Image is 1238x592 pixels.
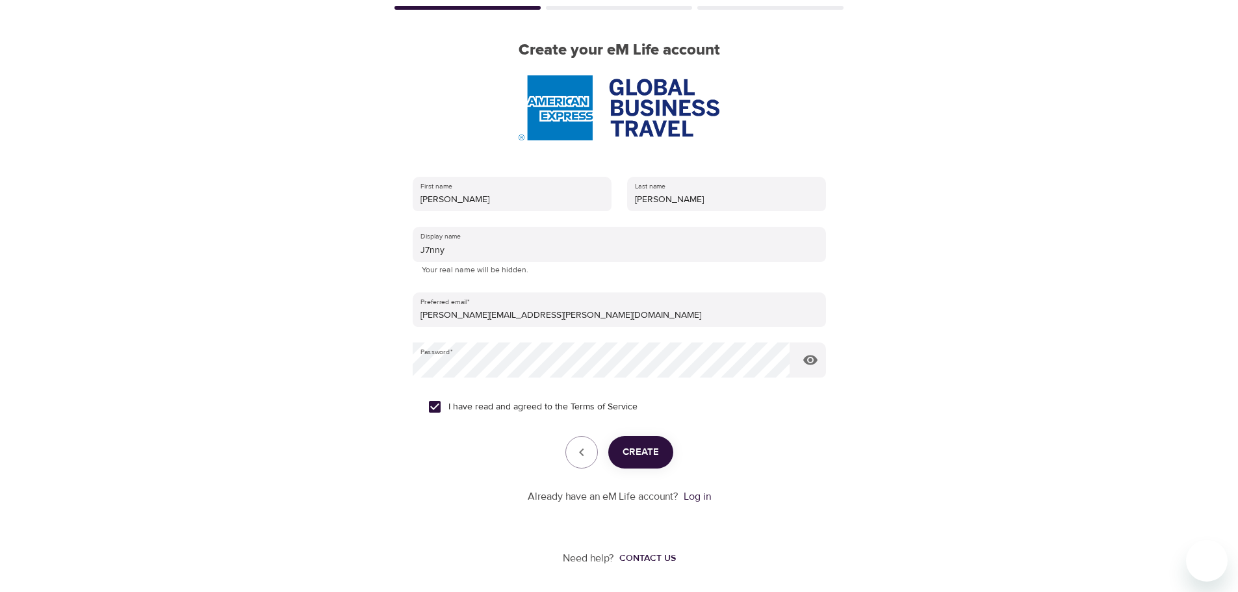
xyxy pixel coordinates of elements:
h2: Create your eM Life account [392,41,847,60]
button: Create [608,436,673,469]
p: Your real name will be hidden. [422,264,817,277]
span: I have read and agreed to the [448,400,638,414]
p: Need help? [563,551,614,566]
a: Terms of Service [571,400,638,414]
a: Log in [684,490,711,503]
p: Already have an eM Life account? [528,489,678,504]
iframe: Button to launch messaging window [1186,540,1228,582]
img: AmEx%20GBT%20logo.png [519,75,719,140]
div: Contact us [619,552,676,565]
a: Contact us [614,552,676,565]
span: Create [623,444,659,461]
